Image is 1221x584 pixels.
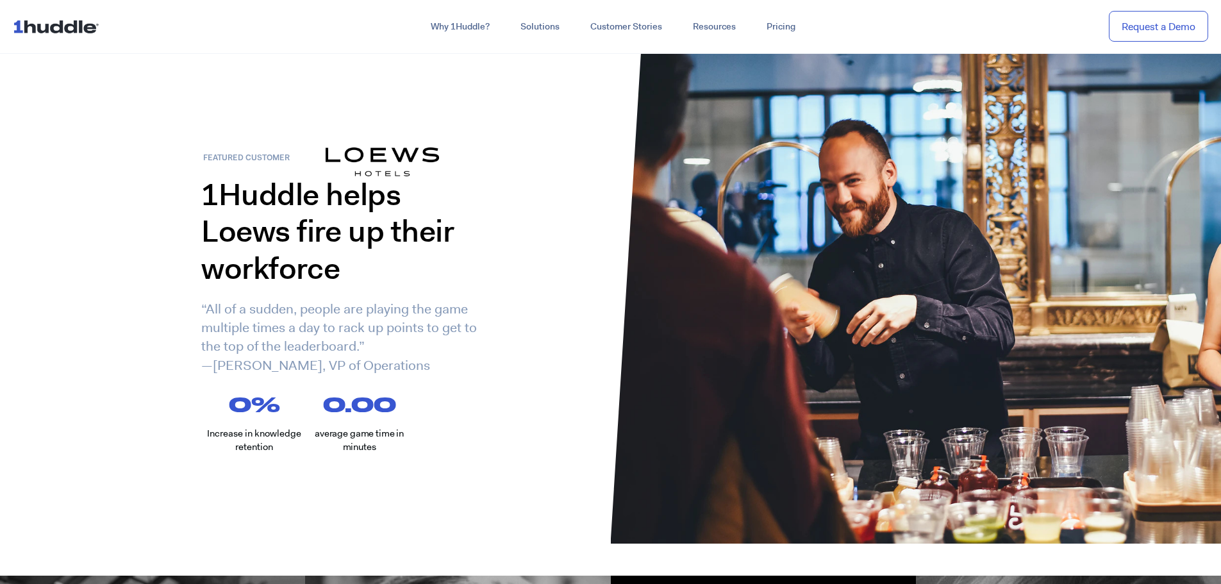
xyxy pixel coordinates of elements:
[203,154,326,162] h6: Featured customer
[201,176,482,287] h1: 1Huddle helps Loews fire up their workforce
[311,427,407,454] h2: average game time in minutes
[415,15,505,38] a: Why 1Huddle?
[505,15,575,38] a: Solutions
[677,15,751,38] a: Resources
[323,394,396,414] span: 0.00
[13,14,104,38] img: ...
[251,394,305,414] span: %
[751,15,811,38] a: Pricing
[229,394,251,414] span: 0
[203,427,305,454] p: Increase in knowledge retention
[1109,11,1208,42] a: Request a Demo
[575,15,677,38] a: Customer Stories
[201,300,482,376] p: “All of a sudden, people are playing the game multiple times a day to rack up points to get to th...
